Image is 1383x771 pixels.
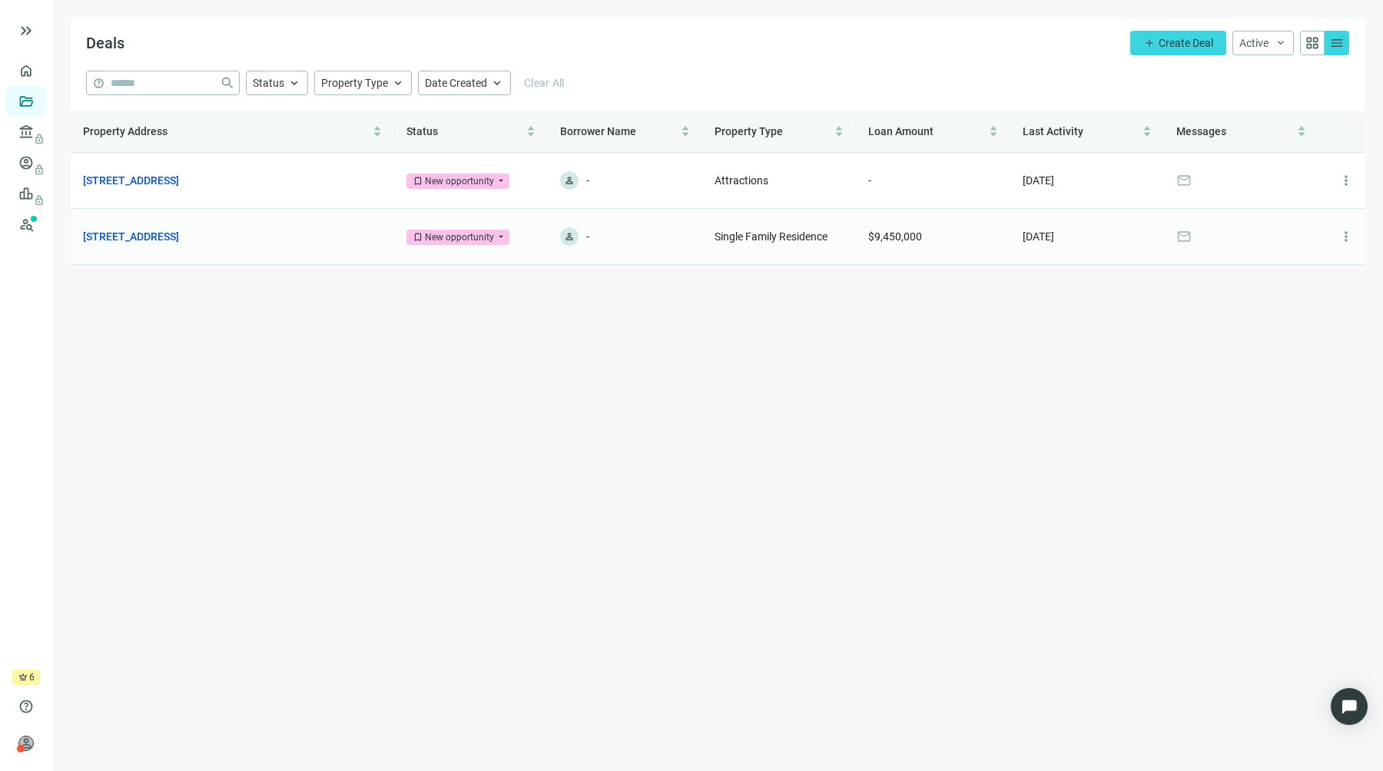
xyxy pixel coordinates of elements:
[517,71,572,95] button: Clear All
[425,174,494,189] div: New opportunity
[715,125,783,137] span: Property Type
[1023,174,1054,187] span: [DATE]
[1176,229,1192,244] span: mail
[715,230,827,243] span: Single Family Residence
[1130,31,1226,55] button: addCreate Deal
[1176,125,1226,137] span: Messages
[1232,31,1294,55] button: Activekeyboard_arrow_down
[868,230,922,243] span: $9,450,000
[17,22,35,40] button: keyboard_double_arrow_right
[1329,35,1345,51] span: menu
[1023,125,1083,137] span: Last Activity
[1331,221,1361,252] button: more_vert
[1239,37,1269,49] span: Active
[1023,230,1054,243] span: [DATE]
[83,228,179,245] a: [STREET_ADDRESS]
[868,174,871,187] span: -
[586,171,589,190] span: -
[490,76,504,90] span: keyboard_arrow_up
[18,673,28,682] span: crown
[29,670,35,685] span: 6
[1176,173,1192,188] span: mail
[413,232,423,243] span: bookmark
[253,77,284,89] span: Status
[1331,165,1361,196] button: more_vert
[18,699,34,714] span: help
[413,176,423,187] span: bookmark
[560,125,636,137] span: Borrower Name
[1305,35,1320,51] span: grid_view
[1143,37,1156,49] span: add
[1275,37,1287,49] span: keyboard_arrow_down
[406,125,438,137] span: Status
[586,227,589,246] span: -
[868,125,934,137] span: Loan Amount
[83,125,167,137] span: Property Address
[321,77,388,89] span: Property Type
[564,175,575,186] span: person
[425,230,494,245] div: New opportunity
[1338,173,1354,188] span: more_vert
[287,76,301,90] span: keyboard_arrow_up
[564,231,575,242] span: person
[1331,688,1368,725] div: Open Intercom Messenger
[93,78,104,89] span: help
[1159,37,1213,49] span: Create Deal
[391,76,405,90] span: keyboard_arrow_up
[715,174,768,187] span: Attractions
[18,736,34,751] span: person
[425,77,487,89] span: Date Created
[83,172,179,189] a: [STREET_ADDRESS]
[1338,229,1354,244] span: more_vert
